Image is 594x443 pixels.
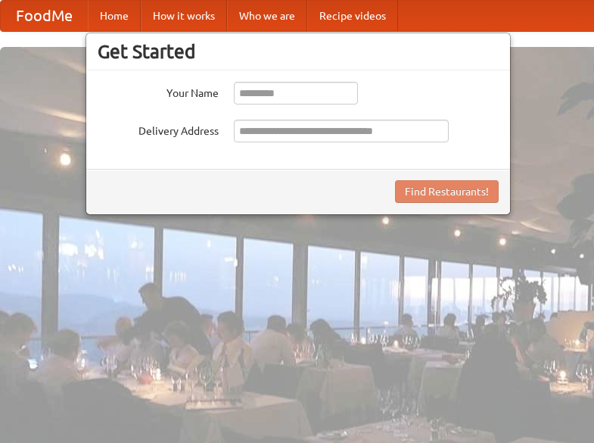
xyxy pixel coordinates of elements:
[141,1,227,31] a: How it works
[88,1,141,31] a: Home
[307,1,398,31] a: Recipe videos
[98,120,219,139] label: Delivery Address
[98,40,499,63] h3: Get Started
[227,1,307,31] a: Who we are
[1,1,88,31] a: FoodMe
[395,180,499,203] button: Find Restaurants!
[98,82,219,101] label: Your Name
